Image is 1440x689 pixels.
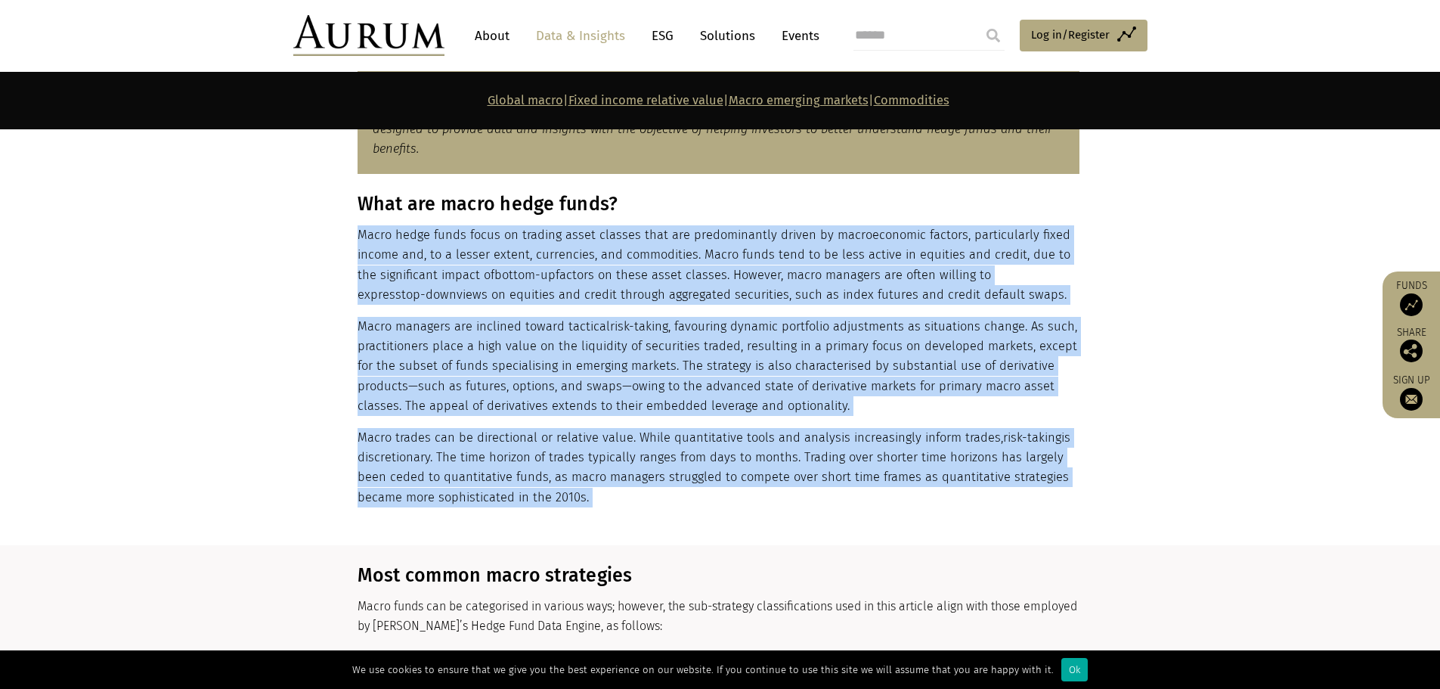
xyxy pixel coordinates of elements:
[358,225,1079,306] p: Macro hedge funds focus on trading asset classes that are predominantly driven by macroeconomic f...
[1400,293,1423,316] img: Access Funds
[610,319,668,334] span: risk-taking
[1400,340,1423,362] img: Share this post
[1390,327,1432,362] div: Share
[644,22,681,50] a: ESG
[358,193,1079,216] h3: What are macro hedge funds?
[467,22,517,50] a: About
[488,93,563,107] a: Global macro
[1400,388,1423,411] img: Sign up to our newsletter
[774,22,819,50] a: Events
[1003,430,1061,445] span: risk-taking
[494,268,556,282] span: bottom-up
[1031,26,1110,44] span: Log in/Register
[729,93,869,107] a: Macro emerging markets
[568,93,723,107] a: Fixed income relative value
[1390,374,1432,411] a: Sign up
[1390,279,1432,316] a: Funds
[1061,658,1088,681] div: Ok
[1020,20,1147,51] a: Log in/Register
[528,22,633,50] a: Data & Insights
[978,20,1008,51] input: Submit
[293,15,444,56] img: Aurum
[358,599,1077,633] span: Macro funds can be categorised in various ways; however, the sub-strategy classifications used in...
[692,22,763,50] a: Solutions
[401,287,457,302] span: top-down
[358,564,1079,587] h3: Most common macro strategies
[358,317,1079,417] p: Macro managers are inclined toward tactical , favouring dynamic portfolio adjustments as situatio...
[874,93,949,107] a: Commodities
[358,428,1079,508] p: Macro trades can be directional or relative value. While quantitative tools and analysis increasi...
[488,93,949,107] strong: | | |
